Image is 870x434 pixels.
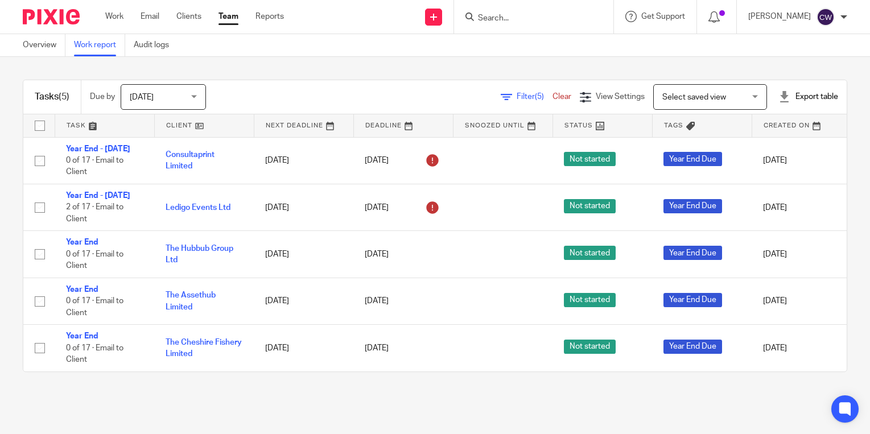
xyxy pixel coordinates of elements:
a: Year End [66,332,98,340]
img: Pixie [23,9,80,24]
td: [DATE] [752,137,851,184]
a: The Cheshire Fishery Limited [166,338,242,358]
a: Work report [74,34,125,56]
span: (5) [535,93,544,101]
a: Year End - [DATE] [66,192,130,200]
td: [DATE] [752,184,851,230]
span: Select saved view [662,93,726,101]
a: Clear [552,93,571,101]
p: [PERSON_NAME] [748,11,811,22]
div: [DATE] [365,151,442,170]
div: [DATE] [365,249,442,260]
span: View Settings [596,93,645,101]
a: Consultaprint Limited [166,151,215,170]
a: Email [141,11,159,22]
a: Year End - [DATE] [66,145,130,153]
a: Year End [66,238,98,246]
span: Get Support [641,13,685,20]
span: Year End Due [663,340,722,354]
span: (5) [59,92,69,101]
td: [DATE] [752,278,851,324]
h1: Tasks [35,91,69,103]
td: [DATE] [752,325,851,371]
a: Team [218,11,238,22]
span: Year End Due [663,293,722,307]
span: Not started [564,246,616,260]
div: Export table [778,91,838,102]
td: [DATE] [254,325,353,371]
a: The Hubbub Group Ltd [166,245,233,264]
span: Not started [564,152,616,166]
span: Filter [517,93,552,101]
a: Work [105,11,123,22]
span: Not started [564,199,616,213]
span: Tags [664,122,683,129]
a: Reports [255,11,284,22]
span: 2 of 17 · Email to Client [66,204,123,224]
span: 0 of 17 · Email to Client [66,156,123,176]
span: Year End Due [663,246,722,260]
td: [DATE] [254,278,353,324]
td: [DATE] [752,231,851,278]
span: [DATE] [130,93,154,101]
a: Year End [66,286,98,294]
span: 0 of 17 · Email to Client [66,344,123,364]
span: 0 of 17 · Email to Client [66,250,123,270]
a: Clients [176,11,201,22]
p: Due by [90,91,115,102]
input: Search [477,14,579,24]
a: Overview [23,34,65,56]
a: The Assethub Limited [166,291,216,311]
a: Audit logs [134,34,178,56]
span: Year End Due [663,152,722,166]
span: Not started [564,293,616,307]
span: Not started [564,340,616,354]
span: 0 of 17 · Email to Client [66,297,123,317]
span: Year End Due [663,199,722,213]
img: svg%3E [817,8,835,26]
td: [DATE] [254,184,353,230]
td: [DATE] [254,137,353,184]
a: Ledigo Events Ltd [166,204,230,212]
div: [DATE] [365,342,442,354]
div: [DATE] [365,199,442,217]
td: [DATE] [254,231,353,278]
div: [DATE] [365,295,442,307]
